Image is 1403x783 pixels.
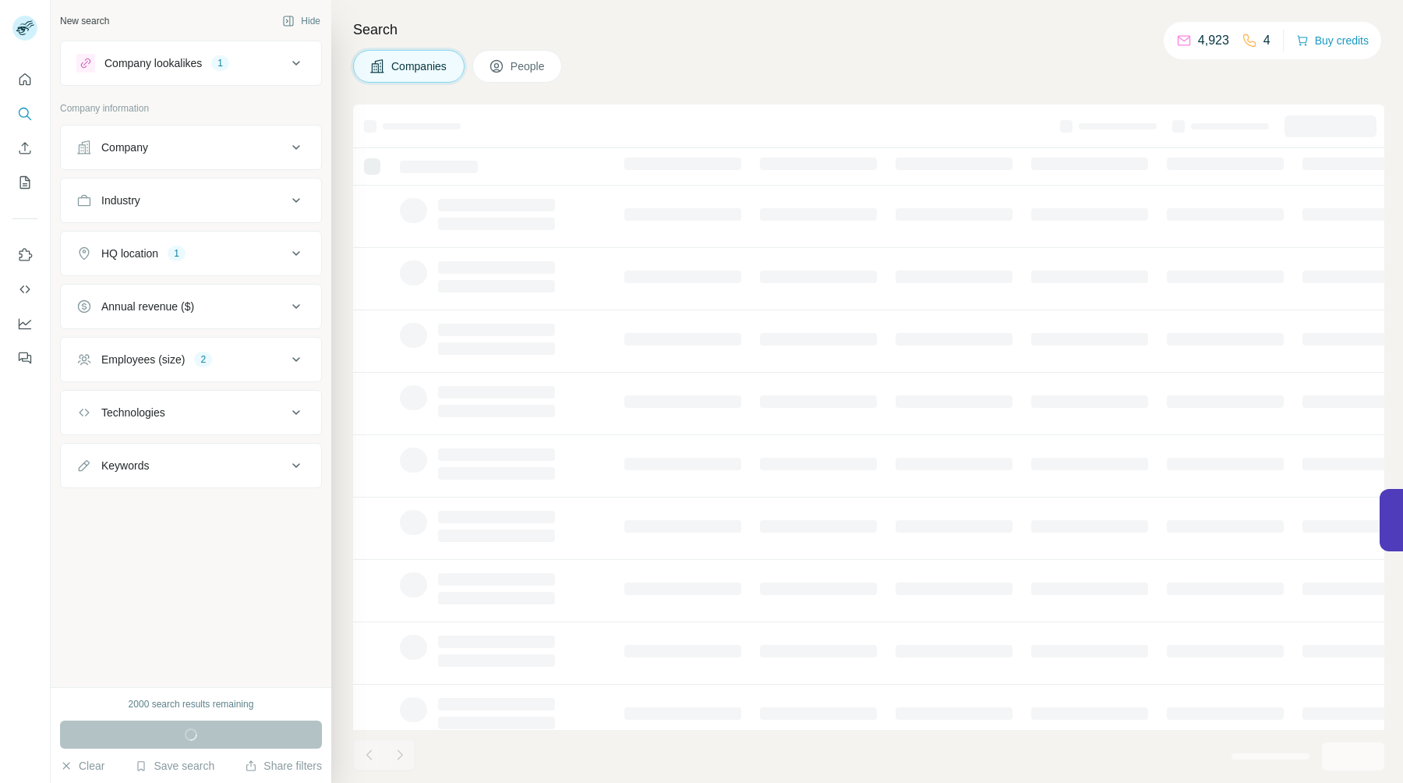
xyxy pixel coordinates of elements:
button: Employees (size)2 [61,341,321,378]
div: 2 [194,353,212,367]
p: Company information [60,101,322,115]
button: Clear [60,758,104,774]
button: Feedback [12,344,37,372]
div: 2000 search results remaining [129,697,254,711]
button: Technologies [61,394,321,431]
button: Save search [135,758,214,774]
h4: Search [353,19,1384,41]
button: Industry [61,182,321,219]
button: My lists [12,168,37,197]
button: Company [61,129,321,166]
div: Company [101,140,148,155]
button: Use Surfe API [12,275,37,303]
button: Hide [271,9,331,33]
div: 1 [168,246,186,260]
div: Annual revenue ($) [101,299,194,314]
button: Use Surfe on LinkedIn [12,241,37,269]
button: Share filters [245,758,322,774]
div: 1 [211,56,229,70]
div: Keywords [101,458,149,473]
button: HQ location1 [61,235,321,272]
span: Companies [391,58,448,74]
div: Company lookalikes [104,55,202,71]
button: Dashboard [12,310,37,338]
p: 4,923 [1198,31,1229,50]
div: HQ location [101,246,158,261]
button: Quick start [12,66,37,94]
button: Annual revenue ($) [61,288,321,325]
button: Search [12,100,37,128]
p: 4 [1263,31,1270,50]
div: Employees (size) [101,352,185,367]
div: Industry [101,193,140,208]
div: Technologies [101,405,165,420]
div: New search [60,14,109,28]
button: Enrich CSV [12,134,37,162]
button: Company lookalikes1 [61,44,321,82]
button: Keywords [61,447,321,484]
span: People [511,58,546,74]
button: Buy credits [1296,30,1369,51]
